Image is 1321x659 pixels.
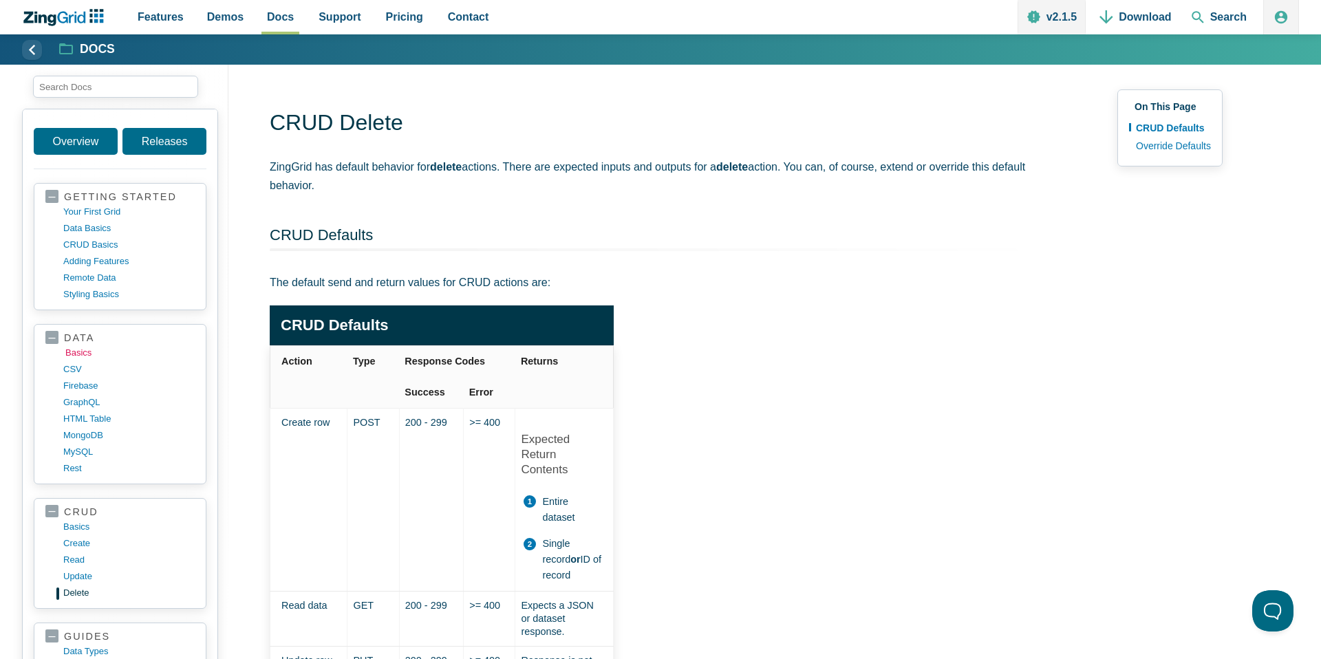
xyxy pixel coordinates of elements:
[448,8,489,26] span: Contact
[399,345,515,377] th: Response Codes
[1129,137,1211,155] a: Override Defaults
[63,253,195,270] a: adding features
[347,592,399,647] td: GET
[430,161,462,173] strong: delete
[347,345,399,377] th: Type
[270,408,347,592] td: Create row
[270,158,1062,195] p: ZingGrid has default behavior for actions. There are expected inputs and outputs for a action. Yo...
[63,270,195,286] a: remote data
[399,408,463,592] td: 200 - 299
[464,408,515,592] td: >= 400
[34,128,118,155] a: Overview
[63,411,195,427] a: HTML table
[122,128,206,155] a: Releases
[45,332,195,345] a: data
[63,535,195,552] a: create
[270,109,1062,140] h1: CRUD Delete
[515,345,614,377] th: Returns
[523,494,602,526] li: Entire dataset
[399,592,463,647] td: 200 - 299
[270,592,347,647] td: Read data
[63,237,195,253] a: CRUD basics
[45,191,195,204] a: getting started
[347,408,399,592] td: POST
[386,8,423,26] span: Pricing
[63,460,195,477] a: rest
[63,286,195,303] a: styling basics
[399,377,463,409] th: Success
[33,76,198,98] input: search input
[60,41,115,58] a: Docs
[63,444,195,460] a: MySQL
[63,394,195,411] a: GraphQL
[65,345,197,361] a: basics
[570,554,580,565] strong: or
[63,552,195,568] a: read
[22,9,111,26] a: ZingChart Logo. Click to return to the homepage
[63,378,195,394] a: firebase
[45,506,195,519] a: crud
[63,427,195,444] a: MongoDB
[63,204,195,220] a: your first grid
[270,226,373,244] a: CRUD Defaults
[270,345,347,377] th: Action
[270,305,614,345] caption: CRUD Defaults
[270,273,1062,292] p: The default send and return values for CRUD actions are:
[63,220,195,237] a: data basics
[521,599,602,638] p: Expects a JSON or dataset response.
[45,630,195,643] a: guides
[1129,119,1211,137] a: CRUD Defaults
[716,161,748,173] strong: delete
[1252,590,1293,631] iframe: Toggle Customer Support
[523,536,602,583] li: Single record ID of record
[267,8,294,26] span: Docs
[63,585,195,601] a: delete
[207,8,244,26] span: Demos
[138,8,184,26] span: Features
[464,592,515,647] td: >= 400
[464,377,515,409] th: Error
[63,568,195,585] a: update
[521,432,602,477] h4: Expected Return Contents
[63,519,195,535] a: basics
[63,361,195,378] a: CSV
[319,8,361,26] span: Support
[80,43,115,56] strong: Docs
